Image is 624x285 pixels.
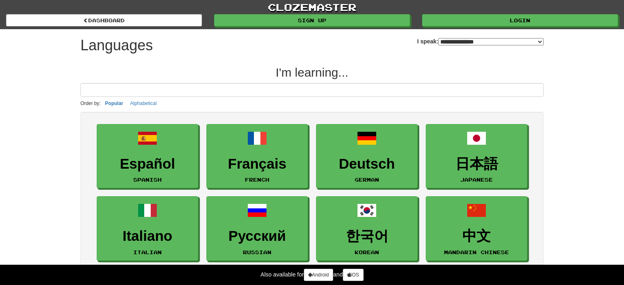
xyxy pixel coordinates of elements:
h3: Deutsch [321,156,413,172]
label: I speak: [417,37,544,45]
a: РусскийRussian [206,196,308,261]
small: Spanish [133,177,162,182]
h2: I'm learning... [80,66,544,79]
h3: Español [101,156,194,172]
small: German [355,177,379,182]
small: Russian [243,249,271,255]
a: ItalianoItalian [97,196,198,261]
small: French [245,177,269,182]
a: iOS [343,269,364,281]
button: Popular [103,99,126,108]
small: Japanese [460,177,493,182]
h3: Italiano [101,228,194,244]
h3: 中文 [430,228,523,244]
small: Italian [133,249,162,255]
a: EspañolSpanish [97,124,198,189]
a: dashboard [6,14,202,26]
a: Android [304,269,333,281]
h3: Русский [211,228,303,244]
a: Login [422,14,618,26]
a: 中文Mandarin Chinese [426,196,527,261]
select: I speak: [438,38,544,45]
a: DeutschGerman [316,124,418,189]
h3: 日本語 [430,156,523,172]
a: 한국어Korean [316,196,418,261]
small: Mandarin Chinese [444,249,509,255]
h3: 한국어 [321,228,413,244]
h3: Français [211,156,303,172]
h1: Languages [80,37,153,54]
a: Sign up [214,14,410,26]
small: Order by: [80,101,101,106]
small: Korean [355,249,379,255]
a: 日本語Japanese [426,124,527,189]
button: Alphabetical [128,99,159,108]
a: FrançaisFrench [206,124,308,189]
